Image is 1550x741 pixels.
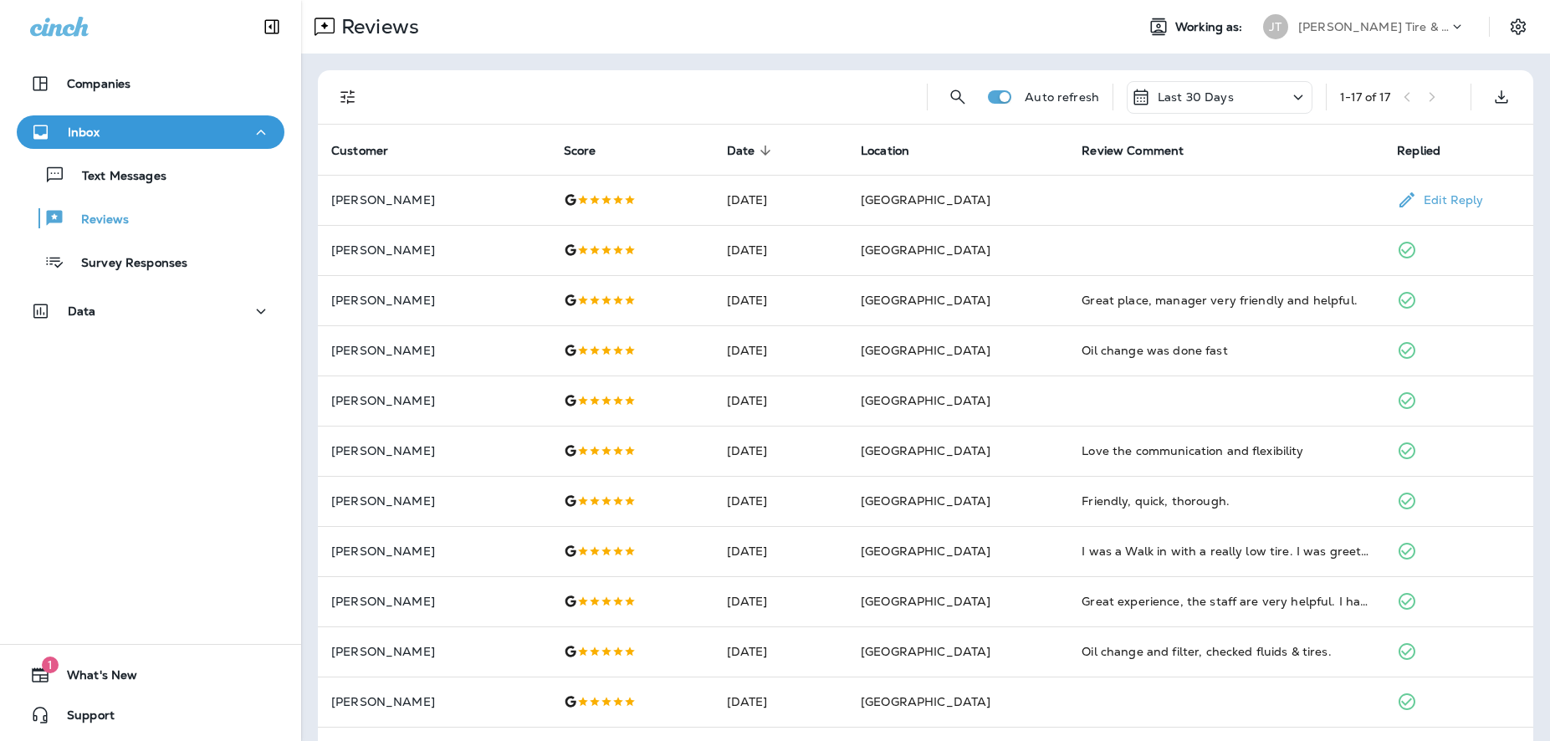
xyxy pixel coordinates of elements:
td: [DATE] [714,426,847,476]
span: [GEOGRAPHIC_DATA] [861,694,990,709]
p: [PERSON_NAME] [331,544,537,558]
span: [GEOGRAPHIC_DATA] [861,594,990,609]
td: [DATE] [714,175,847,225]
span: Support [50,708,115,728]
button: Support [17,698,284,732]
span: Date [727,143,777,158]
button: Settings [1503,12,1533,42]
span: Review Comment [1082,144,1184,158]
p: [PERSON_NAME] [331,595,537,608]
span: Review Comment [1082,143,1205,158]
button: 1What's New [17,658,284,692]
span: Replied [1397,144,1440,158]
div: Great place, manager very friendly and helpful. [1082,292,1370,309]
button: Search Reviews [941,80,975,114]
td: [DATE] [714,325,847,376]
span: Location [861,144,909,158]
span: Date [727,144,755,158]
span: Location [861,143,931,158]
div: Oil change and filter, checked fluids & tires. [1082,643,1370,660]
button: Filters [331,80,365,114]
div: Love the communication and flexibility [1082,442,1370,459]
td: [DATE] [714,626,847,677]
p: Inbox [68,125,100,139]
span: [GEOGRAPHIC_DATA] [861,243,990,258]
span: What's New [50,668,137,688]
p: Text Messages [65,169,166,185]
p: [PERSON_NAME] [331,695,537,708]
button: Text Messages [17,157,284,192]
p: [PERSON_NAME] [331,193,537,207]
span: [GEOGRAPHIC_DATA] [861,343,990,358]
div: I was a Walk in with a really low tire. I was greeted politely and was in and out in about an hou... [1082,543,1370,560]
p: Reviews [335,14,419,39]
td: [DATE] [714,376,847,426]
p: Survey Responses [64,256,187,272]
p: [PERSON_NAME] [331,444,537,457]
p: Auto refresh [1025,90,1099,104]
span: Customer [331,143,410,158]
span: [GEOGRAPHIC_DATA] [861,293,990,308]
span: Working as: [1175,20,1246,34]
td: [DATE] [714,275,847,325]
span: Replied [1397,143,1462,158]
span: [GEOGRAPHIC_DATA] [861,192,990,207]
p: Companies [67,77,130,90]
span: [GEOGRAPHIC_DATA] [861,644,990,659]
button: Reviews [17,201,284,236]
span: 1 [42,657,59,673]
button: Data [17,294,284,328]
td: [DATE] [714,576,847,626]
p: [PERSON_NAME] [331,344,537,357]
div: Oil change was done fast [1082,342,1370,359]
span: Score [564,143,618,158]
p: Last 30 Days [1158,90,1234,104]
span: [GEOGRAPHIC_DATA] [861,493,990,508]
td: [DATE] [714,526,847,576]
div: Great experience, the staff are very helpful. I had a set of tires replace, the time was quick an... [1082,593,1370,610]
button: Inbox [17,115,284,149]
span: Score [564,144,596,158]
button: Export as CSV [1485,80,1518,114]
td: [DATE] [714,225,847,275]
p: [PERSON_NAME] [331,645,537,658]
p: [PERSON_NAME] [331,294,537,307]
p: [PERSON_NAME] [331,243,537,257]
p: Reviews [64,212,129,228]
span: [GEOGRAPHIC_DATA] [861,544,990,559]
span: Customer [331,144,388,158]
p: [PERSON_NAME] [331,494,537,508]
p: [PERSON_NAME] [331,394,537,407]
div: JT [1263,14,1288,39]
div: Friendly, quick, thorough. [1082,493,1370,509]
div: 1 - 17 of 17 [1340,90,1390,104]
button: Companies [17,67,284,100]
p: [PERSON_NAME] Tire & Auto [1298,20,1449,33]
p: Data [68,304,96,318]
span: [GEOGRAPHIC_DATA] [861,393,990,408]
td: [DATE] [714,677,847,727]
span: [GEOGRAPHIC_DATA] [861,443,990,458]
button: Collapse Sidebar [248,10,295,43]
button: Survey Responses [17,244,284,279]
p: Edit Reply [1417,193,1483,207]
td: [DATE] [714,476,847,526]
